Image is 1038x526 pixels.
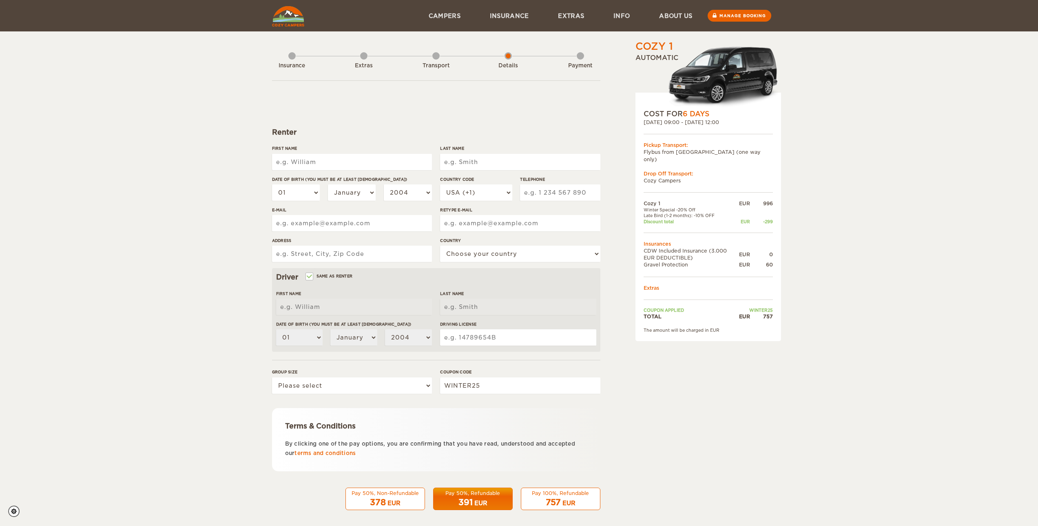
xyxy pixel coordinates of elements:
div: Pay 50%, Refundable [438,490,507,497]
div: Payment [558,62,603,70]
span: 391 [458,497,473,507]
td: CDW Included Insurance (3.000 EUR DEDUCTIBLE) [644,247,739,261]
div: 0 [750,251,773,258]
div: EUR [739,261,750,268]
input: e.g. 1 234 567 890 [520,184,600,201]
input: e.g. 14789654B [440,329,596,346]
div: The amount will be charged in EUR [644,327,773,333]
div: Details [486,62,531,70]
label: Same as renter [306,272,353,280]
input: e.g. Street, City, Zip Code [272,246,432,262]
td: Discount total [644,219,739,224]
button: Pay 100%, Refundable 757 EUR [521,488,600,510]
td: Coupon applied [644,307,739,313]
div: 757 [750,313,773,320]
div: COST FOR [644,109,773,119]
td: Winter Special -20% Off [644,207,739,213]
div: Cozy 1 [635,40,673,53]
label: Country Code [440,176,512,182]
td: Cozy Campers [644,177,773,184]
p: By clicking one of the pay options, you are confirming that you have read, understood and accepte... [285,439,587,458]
div: EUR [739,313,750,320]
input: Same as renter [306,275,312,280]
label: Telephone [520,176,600,182]
div: Drop Off Transport: [644,170,773,177]
td: Gravel Protection [644,261,739,268]
label: Last Name [440,291,596,297]
td: WINTER25 [739,307,773,313]
div: Automatic [635,53,781,109]
input: e.g. example@example.com [440,215,600,231]
label: Last Name [440,145,600,151]
div: Renter [272,127,600,137]
input: e.g. Smith [440,299,596,315]
div: Extras [341,62,386,70]
a: Cookie settings [8,506,25,517]
span: 6 Days [683,110,709,118]
td: Insurances [644,240,773,247]
td: Late Bird (1-2 months): -10% OFF [644,213,739,218]
div: 996 [750,200,773,207]
label: Group size [272,369,432,375]
label: Country [440,237,600,244]
div: Driver [276,272,596,282]
div: EUR [387,499,401,507]
div: -299 [750,219,773,224]
label: Retype E-mail [440,207,600,213]
div: EUR [739,219,750,224]
label: Date of birth (You must be at least [DEMOGRAPHIC_DATA]) [276,321,432,327]
div: Transport [414,62,458,70]
td: Cozy 1 [644,200,739,207]
div: Pay 100%, Refundable [526,490,595,497]
label: First Name [272,145,432,151]
input: e.g. William [276,299,432,315]
td: TOTAL [644,313,739,320]
button: Pay 50%, Non-Refundable 378 EUR [345,488,425,510]
label: First Name [276,291,432,297]
label: Date of birth (You must be at least [DEMOGRAPHIC_DATA]) [272,176,432,182]
div: 60 [750,261,773,268]
td: Flybus from [GEOGRAPHIC_DATA] (one way only) [644,149,773,162]
label: Coupon code [440,369,600,375]
a: terms and conditions [294,450,356,456]
div: Insurance [270,62,314,70]
label: Address [272,237,432,244]
input: e.g. Smith [440,154,600,170]
div: [DATE] 09:00 - [DATE] 12:00 [644,119,773,126]
button: Pay 50%, Refundable 391 EUR [433,488,513,510]
label: E-mail [272,207,432,213]
img: Cozy Campers [272,6,304,27]
input: e.g. William [272,154,432,170]
div: EUR [739,200,750,207]
div: EUR [562,499,575,507]
div: EUR [739,251,750,258]
input: e.g. example@example.com [272,215,432,231]
div: EUR [474,499,487,507]
div: Terms & Conditions [285,421,587,431]
img: Volkswagen-Caddy-MaxiCrew_.png [668,47,781,109]
span: 378 [370,497,386,507]
label: Driving License [440,321,596,327]
div: Pickup Transport: [644,142,773,149]
span: 757 [546,497,561,507]
a: Manage booking [708,10,771,22]
div: Pay 50%, Non-Refundable [351,490,420,497]
td: Extras [644,284,773,291]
